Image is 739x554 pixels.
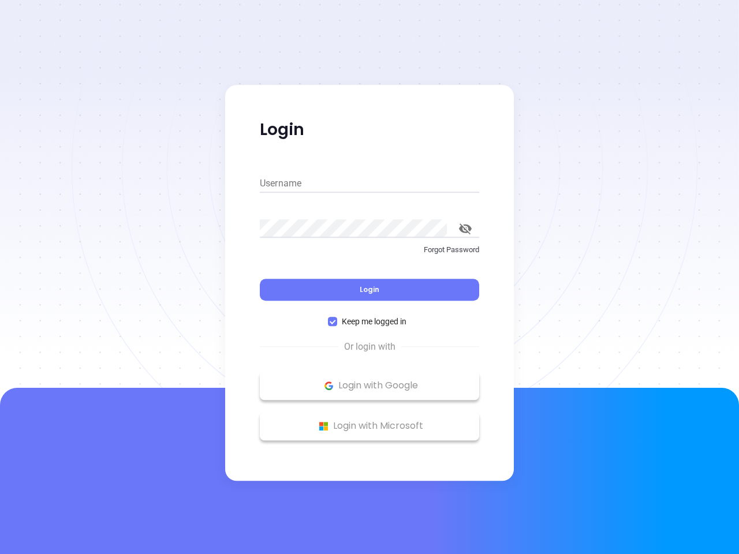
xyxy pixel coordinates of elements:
p: Login with Google [266,377,473,394]
p: Forgot Password [260,244,479,256]
button: toggle password visibility [451,215,479,242]
img: Microsoft Logo [316,419,331,433]
p: Login [260,119,479,140]
img: Google Logo [322,379,336,393]
p: Login with Microsoft [266,417,473,435]
span: Login [360,285,379,294]
a: Forgot Password [260,244,479,265]
button: Login [260,279,479,301]
span: Or login with [338,340,401,354]
button: Microsoft Logo Login with Microsoft [260,411,479,440]
span: Keep me logged in [337,315,411,328]
button: Google Logo Login with Google [260,371,479,400]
